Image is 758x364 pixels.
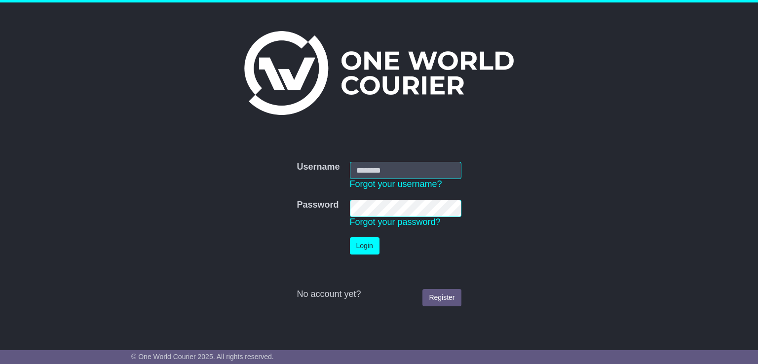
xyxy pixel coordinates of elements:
[350,217,441,227] a: Forgot your password?
[131,353,274,361] span: © One World Courier 2025. All rights reserved.
[297,162,340,173] label: Username
[297,289,461,300] div: No account yet?
[297,200,339,211] label: Password
[244,31,514,115] img: One World
[350,179,442,189] a: Forgot your username?
[422,289,461,306] a: Register
[350,237,379,255] button: Login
